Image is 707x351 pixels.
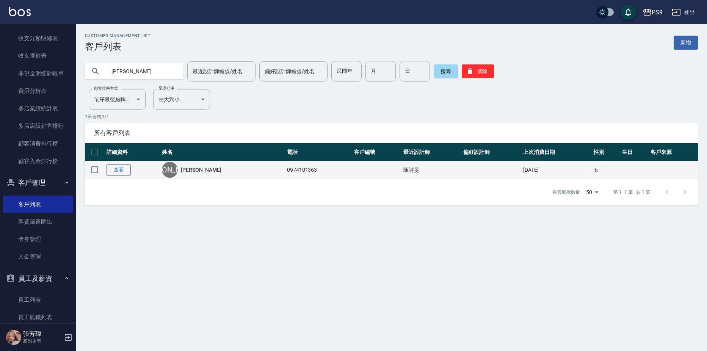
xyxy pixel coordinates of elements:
[23,330,62,338] h5: 張芳瑋
[583,182,601,202] div: 50
[3,291,73,309] a: 員工列表
[3,100,73,117] a: 多店業績統計表
[3,230,73,248] a: 卡券管理
[85,41,150,52] h3: 客戶列表
[461,143,521,161] th: 偏好設計師
[160,143,285,161] th: 姓名
[3,117,73,135] a: 多店店販銷售排行
[592,161,620,179] td: 女
[181,166,221,174] a: [PERSON_NAME]
[94,129,689,137] span: 所有客戶列表
[23,338,62,345] p: 高階主管
[85,113,698,120] p: 1 筆資料, 1 / 1
[669,5,698,19] button: 登出
[434,64,458,78] button: 搜尋
[158,86,174,91] label: 呈現順序
[401,161,461,179] td: 陳詩旻
[652,8,663,17] div: PS9
[153,89,210,110] div: 由大到小
[401,143,461,161] th: 最近設計師
[3,82,73,100] a: 費用分析表
[94,86,118,91] label: 顧客排序方式
[640,5,666,20] button: PS9
[3,248,73,265] a: 入金管理
[6,330,21,345] img: Person
[285,143,352,161] th: 電話
[462,64,494,78] button: 清除
[649,143,698,161] th: 客戶來源
[521,161,591,179] td: [DATE]
[620,143,649,161] th: 生日
[9,7,31,16] img: Logo
[106,61,177,81] input: 搜尋關鍵字
[521,143,591,161] th: 上次消費日期
[3,173,73,193] button: 客戶管理
[85,33,150,38] h2: Customer Management List
[553,189,580,196] p: 每頁顯示數量
[3,196,73,213] a: 客戶列表
[285,161,352,179] td: 0974101363
[592,143,620,161] th: 性別
[107,164,131,176] a: 查看
[3,30,73,47] a: 收支分類明細表
[3,213,73,230] a: 客資篩選匯出
[105,143,160,161] th: 詳細資料
[352,143,401,161] th: 客戶編號
[674,36,698,50] a: 新增
[3,47,73,64] a: 收支匯款表
[3,152,73,170] a: 顧客入金排行榜
[621,5,636,20] button: save
[3,269,73,288] button: 員工及薪資
[613,189,650,196] p: 第 1–1 筆 共 1 筆
[162,162,178,178] div: [PERSON_NAME]
[3,309,73,326] a: 員工離職列表
[3,65,73,82] a: 非現金明細對帳單
[3,135,73,152] a: 顧客消費排行榜
[89,89,146,110] div: 依序最後編輯時間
